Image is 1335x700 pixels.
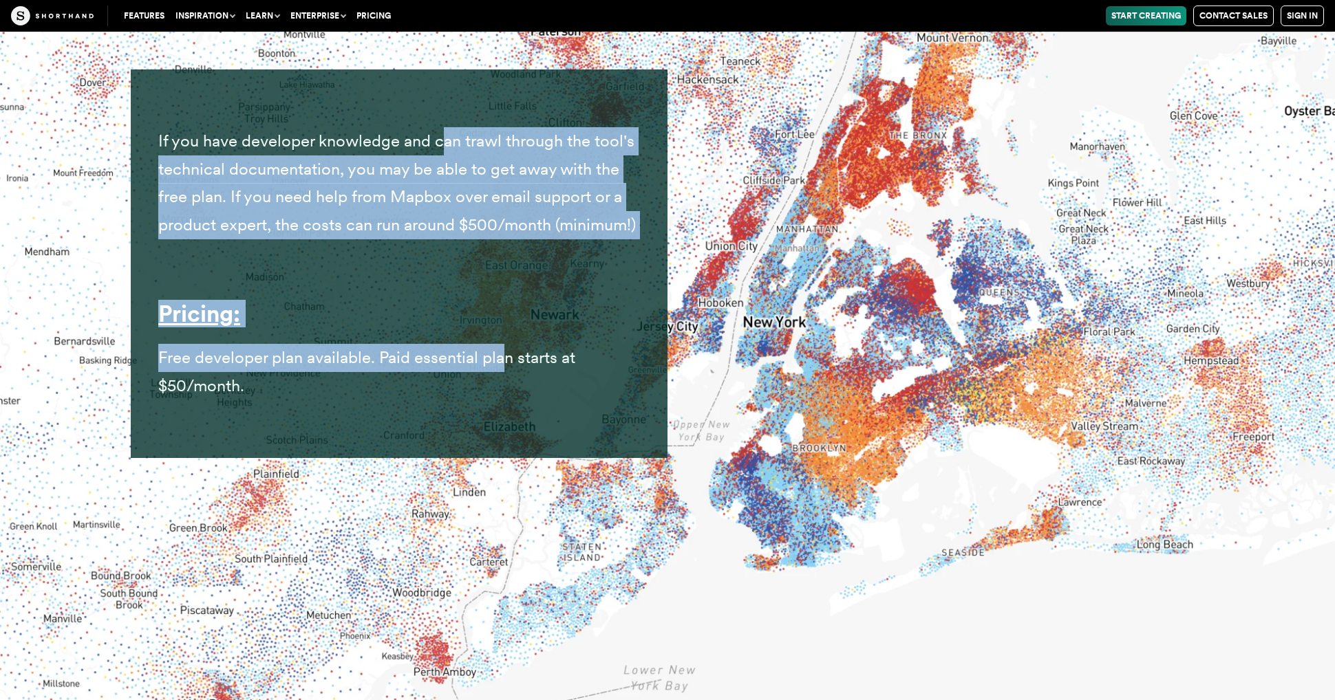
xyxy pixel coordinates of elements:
[1193,6,1274,26] a: Contact Sales
[118,6,170,25] a: Features
[158,347,575,395] span: Free developer plan available. Paid essential plan starts at $50/month.
[351,6,396,25] a: Pricing
[170,6,240,25] button: Inspiration
[11,6,94,25] img: The Craft
[1281,6,1324,26] a: Sign in
[240,6,285,25] button: Learn
[285,6,351,25] button: Enterprise
[158,300,240,327] a: Pricing:
[158,131,636,234] span: If you have developer knowledge and can trawl through the tool's technical documentation, you may...
[1106,6,1186,25] a: Start Creating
